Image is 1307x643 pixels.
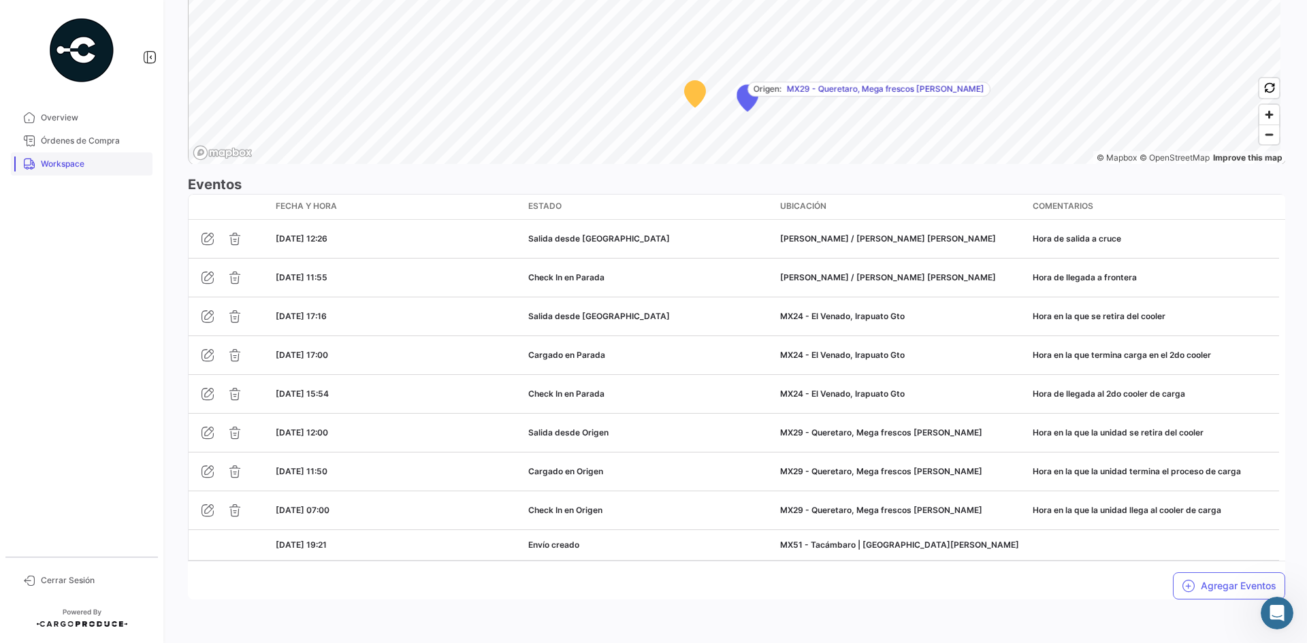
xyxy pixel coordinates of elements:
span: MX29 - Queretaro, Mega frescos [PERSON_NAME] [787,83,984,95]
div: Hora en la que termina carga en el 2do cooler [1033,349,1274,361]
div: Dame un momento por favor [11,235,172,265]
h3: Eventos [188,175,1285,194]
div: Las respuestas te llegarán aquí y por correo electrónico:✉️[PERSON_NAME][EMAIL_ADDRESS][PERSON_NA... [11,14,223,131]
div: joined the conversation [59,144,232,156]
div: buenas tardes, [PERSON_NAME]! [11,173,190,203]
div: Hora en la que la unidad se retira del cooler [1033,427,1274,439]
span: Workspace [41,158,147,170]
div: MX24 - El Venado, Irapuato Gto [780,310,1022,323]
div: Muchas gracias [22,305,96,318]
div: Juan dice… [11,142,261,173]
div: Salida desde Origen [528,427,770,439]
div: Cargado en Parada [528,349,770,361]
button: Agregar Eventos [1173,572,1285,599]
button: Selector de emoji [21,446,32,457]
button: Inicio [213,8,239,34]
div: Si, claro. [11,204,74,234]
div: [PERSON_NAME] / [PERSON_NAME] [PERSON_NAME] [780,233,1022,245]
datatable-header-cell: Comentarios [1027,195,1280,219]
div: Juan dice… [11,266,261,297]
div: Juan dice… [11,204,261,235]
datatable-header-cell: Ubicación [775,195,1027,219]
div: Que tengas un excelente día [22,399,159,413]
div: Juan dice… [11,173,261,204]
button: Start recording [86,446,97,457]
div: Jose dice… [11,351,261,392]
div: MX24 - El Venado, Irapuato Gto [780,388,1022,400]
button: Selector de gif [43,446,54,457]
div: Las respuestas te llegarán aquí y por correo electrónico: ✉️ [22,22,212,89]
div: Muchas graciasSaludos! [11,297,107,340]
div: gracias [205,351,261,381]
div: MX29 - Queretaro, Mega frescos [PERSON_NAME] [780,427,1022,439]
b: [PERSON_NAME][EMAIL_ADDRESS][PERSON_NAME][DOMAIN_NAME] [22,50,207,87]
div: Check In en Parada [528,388,770,400]
span: Zoom out [1259,125,1279,144]
div: Juan dice… [11,391,261,451]
a: Overview [11,106,152,129]
div: Operator dice… [11,14,261,142]
div: Hora de llegada al 2do cooler de carga [1033,388,1274,400]
button: Zoom in [1259,105,1279,125]
a: OpenStreetMap [1140,152,1210,163]
div: Si, claro. [22,212,63,226]
span: Estado [528,200,562,212]
div: Operador agregado [11,266,126,296]
div: [PERSON_NAME] / [PERSON_NAME] [PERSON_NAME] [780,271,1022,284]
a: Workspace [11,152,152,176]
div: MX51 - Tacámbaro | [GEOGRAPHIC_DATA][PERSON_NAME] [780,539,1022,551]
div: Salida desde [GEOGRAPHIC_DATA] [528,233,770,245]
div: Hora de llegada a frontera [1033,271,1274,284]
div: Check In en Parada [528,271,770,284]
div: MX24 - El Venado, Irapuato Gto [780,349,1022,361]
div: Envío creado [528,539,770,551]
div: Operador agregado [22,274,115,288]
span: [DATE] 17:16 [276,311,327,321]
span: Origen: [754,83,781,95]
a: Map feedback [1213,152,1282,163]
span: [DATE] 19:21 [276,540,327,550]
datatable-header-cell: Estado [523,195,775,219]
div: Map marker [684,80,706,108]
div: Hora de salida a cruce [1033,233,1274,245]
div: MX29 - Queretaro, Mega frescos [PERSON_NAME] [780,504,1022,516]
a: Mapbox [1097,152,1137,163]
span: [DATE] 07:00 [276,505,329,515]
div: Salida desde [GEOGRAPHIC_DATA] [528,310,770,323]
div: Profile image for Juan [41,144,54,157]
b: menos de 1 hora [33,110,123,120]
div: Juan dice… [11,235,261,266]
div: MX29 - Queretaro, Mega frescos [PERSON_NAME] [780,465,1022,478]
datatable-header-cell: Fecha y Hora [270,195,523,219]
div: Hora en la que la unidad termina el proceso de carga [1033,465,1274,478]
span: [DATE] 15:54 [276,389,329,399]
a: Órdenes de Compra [11,129,152,152]
img: Profile image for Operator [39,10,61,32]
span: Órdenes de Compra [41,135,147,147]
div: buenas tardes, [PERSON_NAME]! [22,181,179,195]
span: [DATE] 11:55 [276,272,327,282]
button: go back [9,8,35,34]
div: gracias [216,359,251,373]
span: [DATE] 12:00 [276,427,328,438]
h1: Operator [66,5,114,16]
span: Ubicación [780,200,826,212]
span: [DATE] 12:26 [276,233,327,244]
button: Enviar un mensaje… [233,440,255,462]
p: El equipo también puede ayudar [66,16,209,37]
div: Nuestro tiempo de respuesta habitual 🕒 [22,96,212,122]
span: Comentarios [1033,200,1093,212]
b: [PERSON_NAME] [59,146,135,155]
iframe: Intercom live chat [1261,597,1293,629]
div: Saludos! [22,318,96,332]
span: [DATE] 11:50 [276,466,327,476]
div: Juan dice… [11,297,261,350]
div: Check In en Origen [528,504,770,516]
span: Overview [41,112,147,124]
a: Mapbox logo [193,145,253,161]
span: [DATE] 17:00 [276,350,328,360]
div: Dame un momento por favor [22,243,161,257]
button: Adjuntar un archivo [65,446,76,457]
span: Fecha y Hora [276,200,337,212]
span: Cerrar Sesión [41,574,147,587]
